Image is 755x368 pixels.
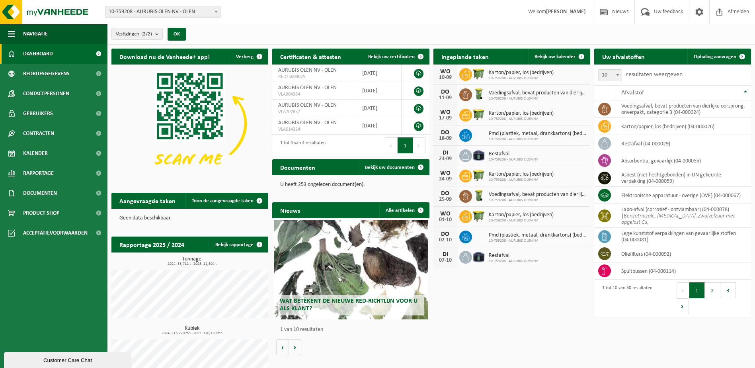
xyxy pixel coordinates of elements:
a: Bekijk uw documenten [359,159,429,175]
span: RED25003075 [278,74,350,80]
count: (2/2) [141,31,152,37]
h3: Tonnage [115,256,268,266]
span: Karton/papier, los (bedrijven) [489,70,554,76]
td: oliefilters (04-000092) [615,245,751,262]
span: AURUBIS OLEN NV - OLEN [278,85,337,91]
td: elektronische apparatuur - overige (OVE) (04-000067) [615,187,751,204]
span: 10-759208 - AURUBIS OLEN NV [489,218,554,223]
td: lege kunststof verpakkingen van gevaarlijke stoffen (04-000081) [615,228,751,245]
h2: Ingeplande taken [433,49,497,64]
span: Wat betekent de nieuwe RED-richtlijn voor u als klant? [280,298,417,312]
a: Bekijk uw kalender [528,49,589,65]
button: Next [413,137,425,153]
span: 2024: 213,720 m3 - 2025: 170,120 m3 [115,331,268,335]
span: Documenten [23,183,57,203]
span: Karton/papier, los (bedrijven) [489,171,554,178]
span: Contracten [23,123,54,143]
p: 1 van 10 resultaten [280,327,425,333]
span: Vestigingen [116,28,152,40]
span: 10-759208 - AURUBIS OLEN NV [489,96,586,101]
span: Pmd (plastiek, metaal, drankkartons) (bedrijven) [489,232,586,239]
button: 1 [398,137,413,153]
span: Bekijk uw kalender [535,54,576,59]
div: WO [437,170,453,176]
h2: Documenten [272,159,323,175]
img: WB-0140-HPE-GN-50 [472,189,486,202]
span: Toon de aangevraagde taken [192,198,254,204]
img: Download de VHEPlus App [111,65,268,182]
span: 2024: 33,712 t - 2025: 21,504 t [115,262,268,266]
span: 10-759208 - AURUBIS OLEN NV [489,239,586,243]
span: VLA904384 [278,91,350,98]
div: 07-10 [437,258,453,263]
img: WB-1100-HPE-GN-50 [472,108,486,121]
span: AURUBIS OLEN NV - OLEN [278,102,337,108]
a: Toon de aangevraagde taken [185,193,267,209]
span: Product Shop [23,203,59,223]
p: Geen data beschikbaar. [119,215,260,221]
span: Pmd (plastiek, metaal, drankkartons) (bedrijven) [489,131,586,137]
div: WO [437,211,453,217]
button: 2 [705,282,720,298]
span: Navigatie [23,24,48,44]
td: restafval (04-000029) [615,135,751,152]
div: 25-09 [437,197,453,202]
div: WO [437,69,453,75]
span: Rapportage [23,163,54,183]
h2: Nieuws [272,202,308,218]
div: 24-09 [437,176,453,182]
td: [DATE] [356,100,402,117]
img: CR-SU-1C-5000-000-02 [472,148,486,162]
button: Next [677,298,689,314]
button: Volgende [289,339,301,355]
span: Restafval [489,253,538,259]
button: Previous [677,282,689,298]
div: WO [437,109,453,115]
div: DO [437,190,453,197]
span: Kalender [23,143,48,163]
div: 02-10 [437,237,453,243]
div: 1 tot 4 van 4 resultaten [276,137,326,154]
span: Acceptatievoorwaarden [23,223,88,243]
span: 10-759208 - AURUBIS OLEN NV [489,198,586,203]
img: WB-1100-HPE-GN-50 [472,209,486,223]
td: voedingsafval, bevat producten van dierlijke oorsprong, onverpakt, categorie 3 (04-000024) [615,100,751,118]
span: Karton/papier, los (bedrijven) [489,212,554,218]
div: DO [437,89,453,95]
span: Verberg [236,54,254,59]
div: 10-09 [437,75,453,80]
div: 18-09 [437,136,453,141]
p: U heeft 253 ongelezen document(en). [280,182,421,188]
a: Bekijk rapportage [209,237,267,253]
div: DO [437,129,453,136]
h2: Aangevraagde taken [111,193,183,208]
span: Dashboard [23,44,53,64]
td: [DATE] [356,82,402,100]
span: 10 [599,70,622,81]
span: AURUBIS OLEN NV - OLEN [278,120,337,126]
span: Contactpersonen [23,84,69,104]
img: WB-1100-HPE-GN-50 [472,67,486,80]
span: Gebruikers [23,104,53,123]
img: CR-SU-1C-5000-000-02 [472,250,486,263]
span: 10 [598,69,622,81]
span: Voedingsafval, bevat producten van dierlijke oorsprong, onverpakt, categorie 3 [489,192,586,198]
h2: Certificaten & attesten [272,49,349,64]
span: 10-759208 - AURUBIS OLEN NV [489,157,538,162]
label: resultaten weergeven [626,71,683,78]
h2: Rapportage 2025 / 2024 [111,237,192,252]
button: 3 [720,282,736,298]
img: WB-1100-HPE-GN-50 [472,168,486,182]
span: Ophaling aanvragen [694,54,736,59]
td: labo-afval (corrosief - ontvlambaar) (04-000078) | [615,204,751,228]
h3: Kubiek [115,326,268,335]
a: Ophaling aanvragen [687,49,750,65]
span: 10-759208 - AURUBIS OLEN NV [489,76,554,81]
span: Bedrijfsgegevens [23,64,70,84]
h2: Uw afvalstoffen [594,49,653,64]
span: 10-759208 - AURUBIS OLEN NV - OLEN [105,6,220,18]
div: DO [437,231,453,237]
div: DI [437,150,453,156]
span: Voedingsafval, bevat producten van dierlijke oorsprong, onverpakt, categorie 3 [489,90,586,96]
span: 10-759208 - AURUBIS OLEN NV [489,178,554,182]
